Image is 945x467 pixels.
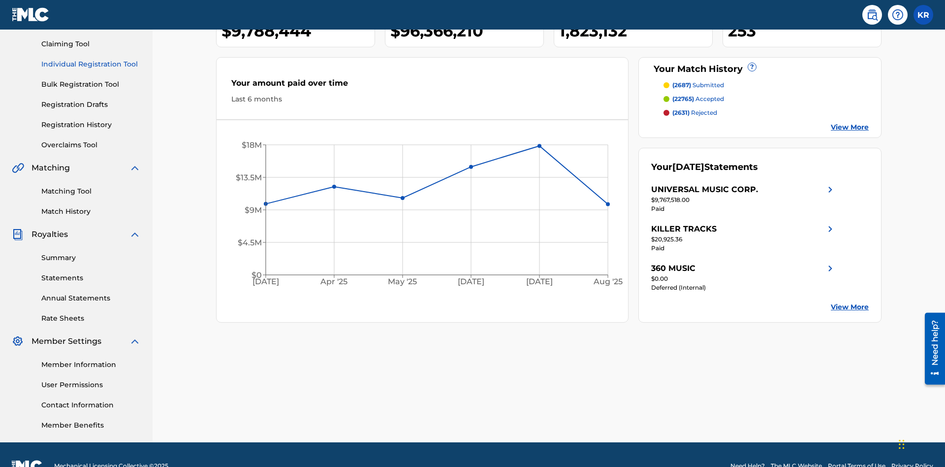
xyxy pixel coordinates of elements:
[748,63,756,71] span: ?
[892,9,904,21] img: help
[129,229,141,240] img: expand
[651,63,869,76] div: Your Match History
[41,313,141,324] a: Rate Sheets
[12,162,24,174] img: Matching
[242,140,262,150] tspan: $18M
[238,238,262,247] tspan: $4.5M
[651,184,836,213] a: UNIVERSAL MUSIC CORP.right chevron icon$9,767,518.00Paid
[672,108,717,117] p: rejected
[31,229,68,240] span: Royalties
[866,9,878,21] img: search
[862,5,882,25] a: Public Search
[672,81,691,89] span: (2687)
[12,7,50,22] img: MLC Logo
[651,263,695,274] div: 360 MUSIC
[651,244,836,253] div: Paid
[41,59,141,69] a: Individual Registration Tool
[831,302,869,312] a: View More
[320,277,348,287] tspan: Apr '25
[651,263,836,292] a: 360 MUSICright chevron icon$0.00Deferred (Internal)
[41,273,141,283] a: Statements
[41,360,141,370] a: Member Information
[896,420,945,467] iframe: Chat Widget
[388,277,417,287] tspan: May '25
[824,184,836,196] img: right chevron icon
[12,229,24,240] img: Royalties
[12,335,24,347] img: Member Settings
[236,173,262,182] tspan: $13.5M
[41,186,141,197] a: Matching Tool
[824,223,836,235] img: right chevron icon
[824,263,836,274] img: right chevron icon
[390,20,543,42] div: $96,366,210
[41,140,141,150] a: Overclaims Tool
[913,5,933,25] div: User Menu
[231,94,613,104] div: Last 6 months
[41,120,141,130] a: Registration History
[221,20,375,42] div: $9,788,444
[663,95,869,103] a: (22765) accepted
[728,20,881,42] div: 253
[672,95,694,102] span: (22765)
[672,95,724,103] p: accepted
[651,184,758,196] div: UNIVERSAL MUSIC CORP.
[899,430,905,459] div: Drag
[252,277,279,287] tspan: [DATE]
[527,277,553,287] tspan: [DATE]
[41,293,141,303] a: Annual Statements
[129,162,141,174] img: expand
[231,77,613,94] div: Your amount paid over time
[41,39,141,49] a: Claiming Tool
[41,79,141,90] a: Bulk Registration Tool
[245,205,262,215] tspan: $9M
[888,5,908,25] div: Help
[672,162,704,172] span: [DATE]
[663,81,869,90] a: (2687) submitted
[651,223,836,253] a: KILLER TRACKSright chevron icon$20,925.36Paid
[458,277,485,287] tspan: [DATE]
[672,109,690,116] span: (2631)
[831,122,869,133] a: View More
[651,161,758,174] div: Your Statements
[651,283,836,292] div: Deferred (Internal)
[41,253,141,263] a: Summary
[672,81,724,90] p: submitted
[651,274,836,283] div: $0.00
[593,277,623,287] tspan: Aug '25
[31,335,101,347] span: Member Settings
[651,223,717,235] div: KILLER TRACKS
[41,206,141,217] a: Match History
[651,204,836,213] div: Paid
[651,196,836,204] div: $9,767,518.00
[41,100,141,110] a: Registration Drafts
[917,309,945,390] iframe: Resource Center
[651,235,836,244] div: $20,925.36
[41,380,141,390] a: User Permissions
[41,420,141,431] a: Member Benefits
[31,162,70,174] span: Matching
[41,400,141,410] a: Contact Information
[129,335,141,347] img: expand
[252,270,262,280] tspan: $0
[559,20,712,42] div: 1,823,132
[663,108,869,117] a: (2631) rejected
